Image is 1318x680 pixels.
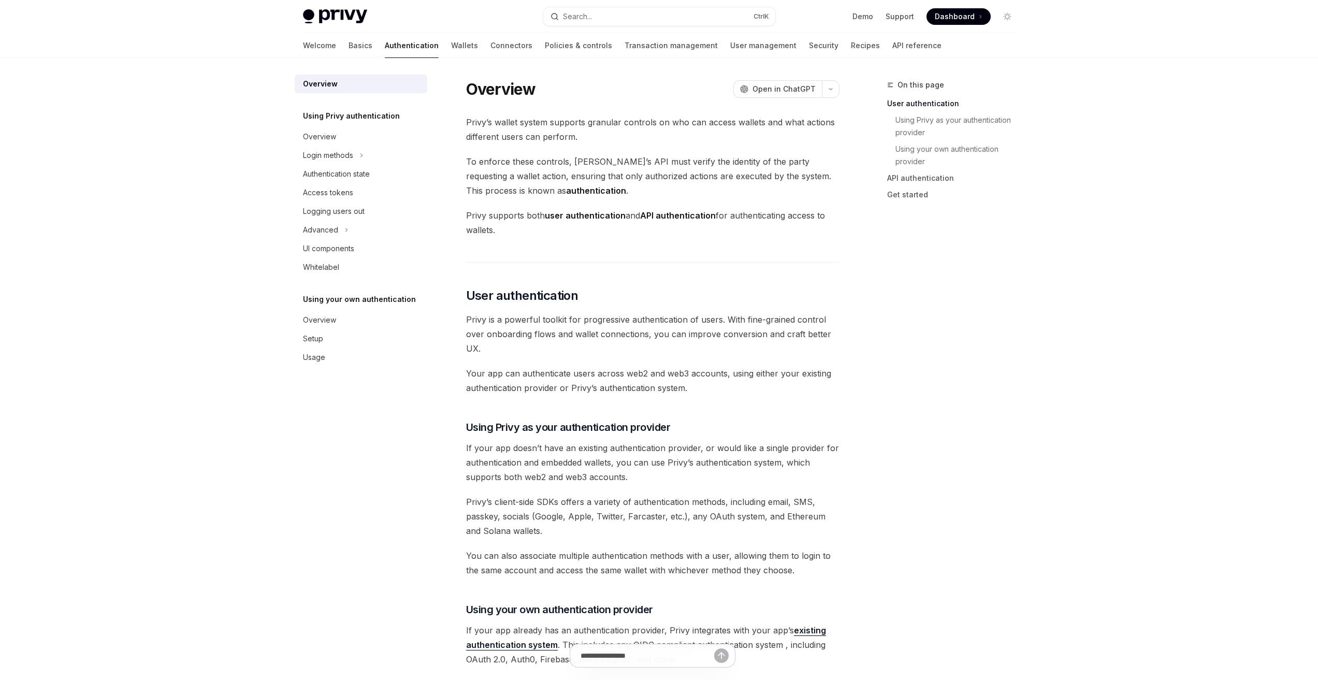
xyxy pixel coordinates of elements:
a: Overview [295,311,427,329]
a: Connectors [490,33,532,58]
span: You can also associate multiple authentication methods with a user, allowing them to login to the... [466,548,839,577]
button: Login methods [295,146,427,165]
div: Usage [303,351,325,364]
a: Authentication [385,33,439,58]
h5: Using your own authentication [303,293,416,306]
span: If your app doesn’t have an existing authentication provider, or would like a single provider for... [466,441,839,484]
div: Overview [303,78,338,90]
img: light logo [303,9,367,24]
a: Overview [295,127,427,146]
div: Overview [303,314,336,326]
a: Get started [887,186,1024,203]
a: Wallets [451,33,478,58]
a: Security [809,33,838,58]
a: API reference [892,33,942,58]
span: To enforce these controls, [PERSON_NAME]’s API must verify the identity of the party requesting a... [466,154,839,198]
button: Toggle dark mode [999,8,1016,25]
a: UI components [295,239,427,258]
button: Search...CtrlK [543,7,775,26]
span: Ctrl K [754,12,769,21]
div: UI components [303,242,354,255]
a: API authentication [887,170,1024,186]
span: Using your own authentication provider [466,602,653,617]
div: Search... [563,10,592,23]
span: Your app can authenticate users across web2 and web3 accounts, using either your existing authent... [466,366,839,395]
a: Recipes [851,33,880,58]
div: Login methods [303,149,353,162]
span: If your app already has an authentication provider, Privy integrates with your app’s . This inclu... [466,623,839,667]
span: Privy’s wallet system supports granular controls on who can access wallets and what actions diffe... [466,115,839,144]
h5: Using Privy authentication [303,110,400,122]
div: Setup [303,332,323,345]
a: Policies & controls [545,33,612,58]
strong: authentication [566,185,626,196]
a: Basics [349,33,372,58]
a: Transaction management [625,33,718,58]
a: Whitelabel [295,258,427,277]
span: Privy is a powerful toolkit for progressive authentication of users. With fine-grained control ov... [466,312,839,356]
input: Ask a question... [581,644,714,667]
a: Demo [852,11,873,22]
span: Open in ChatGPT [752,84,816,94]
div: Authentication state [303,168,370,180]
a: Support [886,11,914,22]
a: Using your own authentication provider [887,141,1024,170]
span: Dashboard [935,11,975,22]
a: Access tokens [295,183,427,202]
a: User authentication [887,95,1024,112]
a: Setup [295,329,427,348]
span: On this page [897,79,944,91]
a: Usage [295,348,427,367]
div: Whitelabel [303,261,339,273]
a: Authentication state [295,165,427,183]
div: Advanced [303,224,338,236]
button: Advanced [295,221,427,239]
a: Using Privy as your authentication provider [887,112,1024,141]
h1: Overview [466,80,536,98]
strong: user authentication [545,210,626,221]
a: Dashboard [926,8,991,25]
button: Open in ChatGPT [733,80,822,98]
strong: API authentication [640,210,716,221]
div: Access tokens [303,186,353,199]
a: User management [730,33,796,58]
a: Overview [295,75,427,93]
div: Logging users out [303,205,365,218]
span: Using Privy as your authentication provider [466,420,671,435]
a: Logging users out [295,202,427,221]
div: Overview [303,131,336,143]
span: User authentication [466,287,578,304]
button: Send message [714,648,729,663]
span: Privy’s client-side SDKs offers a variety of authentication methods, including email, SMS, passke... [466,495,839,538]
a: Welcome [303,33,336,58]
span: Privy supports both and for authenticating access to wallets. [466,208,839,237]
